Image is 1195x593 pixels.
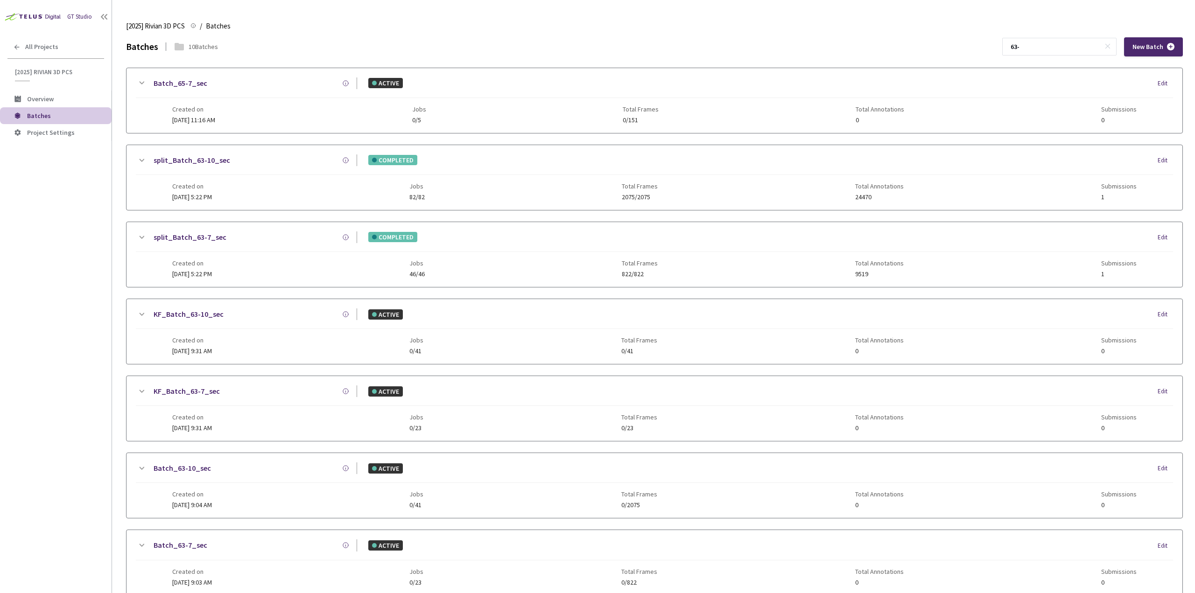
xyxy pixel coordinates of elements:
span: 1 [1101,194,1137,201]
span: Jobs [409,490,423,498]
span: 0 [1101,579,1137,586]
span: Submissions [1101,182,1137,190]
span: [DATE] 11:16 AM [172,116,215,124]
span: 0/2075 [621,502,657,509]
span: New Batch [1132,43,1163,51]
span: [DATE] 9:31 AM [172,424,212,432]
div: Batch_63-10_secACTIVEEditCreated on[DATE] 9:04 AMJobs0/41Total Frames0/2075Total Annotations0Subm... [127,453,1182,518]
span: Jobs [409,336,423,344]
span: 0/41 [409,502,423,509]
span: Total Frames [622,259,658,267]
span: 0 [1101,348,1137,355]
span: 0/41 [409,348,423,355]
span: Submissions [1101,259,1137,267]
div: split_Batch_63-10_secCOMPLETEDEditCreated on[DATE] 5:22 PMJobs82/82Total Frames2075/2075Total Ann... [127,145,1182,210]
span: Total Frames [621,490,657,498]
span: 0/23 [409,425,423,432]
span: 0 [1101,502,1137,509]
div: ACTIVE [368,309,403,320]
span: 0 [1101,117,1137,124]
span: Total Frames [623,105,659,113]
li: / [200,21,202,32]
div: ACTIVE [368,540,403,551]
span: Batches [206,21,231,32]
span: Total Annotations [855,182,904,190]
span: 0 [856,117,904,124]
a: Batch_63-7_sec [154,539,207,551]
div: ACTIVE [368,78,403,88]
div: Batch_65-7_secACTIVEEditCreated on[DATE] 11:16 AMJobs0/5Total Frames0/151Total Annotations0Submis... [127,68,1182,133]
a: KF_Batch_63-10_sec [154,308,224,320]
span: Total Annotations [855,413,904,421]
div: ACTIVE [368,463,403,474]
span: Created on [172,259,212,267]
span: Submissions [1101,336,1137,344]
span: 0 [855,425,904,432]
span: Submissions [1101,105,1137,113]
span: Created on [172,490,212,498]
span: [2025] Rivian 3D PCS [126,21,185,32]
span: Project Settings [27,128,75,137]
a: split_Batch_63-7_sec [154,231,226,243]
span: Total Frames [621,336,657,344]
span: Submissions [1101,413,1137,421]
span: Created on [172,413,212,421]
span: Total Frames [622,182,658,190]
span: 2075/2075 [622,194,658,201]
span: 82/82 [409,194,425,201]
div: ACTIVE [368,386,403,397]
span: [DATE] 9:03 AM [172,578,212,586]
input: Search [1005,38,1104,55]
span: 46/46 [409,271,425,278]
span: All Projects [25,43,58,51]
div: 10 Batches [189,42,218,52]
span: Total Annotations [855,259,904,267]
span: [DATE] 9:04 AM [172,501,212,509]
div: Edit [1158,464,1173,473]
span: 9519 [855,271,904,278]
span: 0/23 [621,425,657,432]
div: Batches [126,39,158,54]
span: Batches [27,112,51,120]
span: Jobs [409,182,425,190]
div: Edit [1158,79,1173,88]
span: Created on [172,105,215,113]
a: split_Batch_63-10_sec [154,154,230,166]
span: 0 [855,502,904,509]
span: 0 [855,579,904,586]
a: KF_Batch_63-7_sec [154,385,220,397]
span: Total Annotations [855,336,904,344]
div: Edit [1158,156,1173,165]
div: Edit [1158,310,1173,319]
span: Jobs [409,413,423,421]
span: [DATE] 9:31 AM [172,347,212,355]
span: Total Frames [621,568,657,575]
span: 0/151 [623,117,659,124]
div: KF_Batch_63-7_secACTIVEEditCreated on[DATE] 9:31 AMJobs0/23Total Frames0/23Total Annotations0Subm... [127,376,1182,441]
span: 1 [1101,271,1137,278]
span: Total Annotations [856,105,904,113]
div: Edit [1158,541,1173,551]
div: COMPLETED [368,232,417,242]
span: [2025] Rivian 3D PCS [15,68,98,76]
span: 24470 [855,194,904,201]
div: GT Studio [67,12,92,21]
span: Total Frames [621,413,657,421]
span: 0/5 [412,117,426,124]
span: Overview [27,95,54,103]
a: Batch_63-10_sec [154,462,211,474]
span: Jobs [409,259,425,267]
span: 0/23 [409,579,423,586]
span: Created on [172,568,212,575]
span: Jobs [412,105,426,113]
span: Jobs [409,568,423,575]
span: [DATE] 5:22 PM [172,193,212,201]
div: KF_Batch_63-10_secACTIVEEditCreated on[DATE] 9:31 AMJobs0/41Total Frames0/41Total Annotations0Sub... [127,299,1182,364]
span: 0/41 [621,348,657,355]
span: Total Annotations [855,568,904,575]
span: 822/822 [622,271,658,278]
div: Edit [1158,387,1173,396]
span: Total Annotations [855,490,904,498]
span: 0 [855,348,904,355]
span: 0 [1101,425,1137,432]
